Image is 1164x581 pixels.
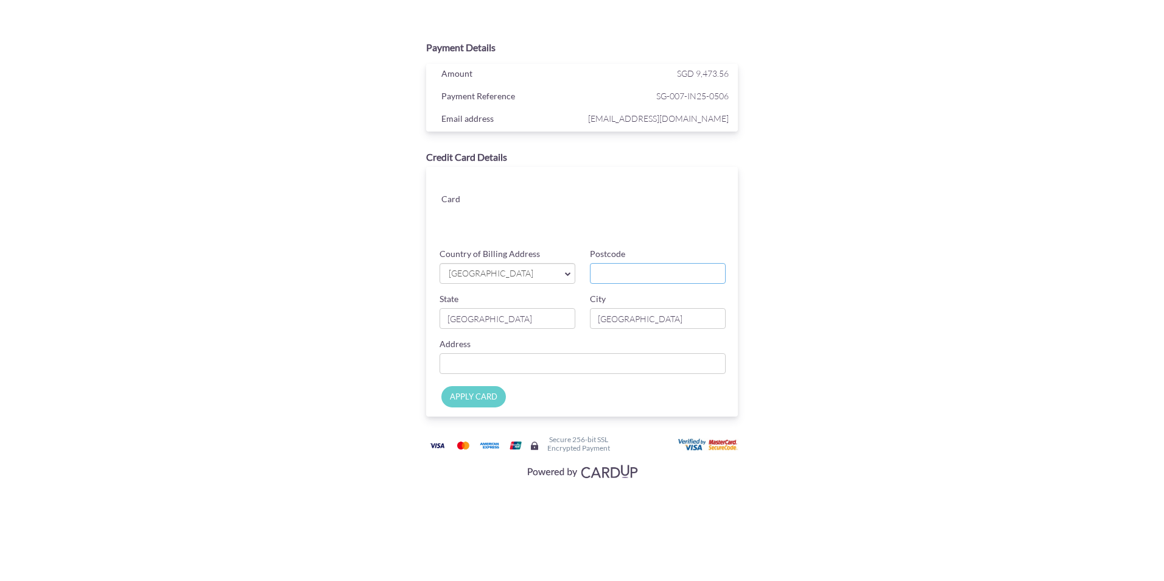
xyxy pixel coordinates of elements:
label: Postcode [590,248,625,260]
span: [GEOGRAPHIC_DATA] [447,267,555,280]
span: SG-007-IN25-0506 [585,88,729,104]
img: Visa, Mastercard [521,460,643,482]
input: APPLY CARD [441,386,506,407]
div: Payment Reference [432,88,585,107]
div: Payment Details [426,41,738,55]
img: Union Pay [503,438,528,453]
iframe: Secure card security code input frame [623,206,726,228]
span: [EMAIL_ADDRESS][DOMAIN_NAME] [585,111,729,126]
img: Secure lock [530,441,539,451]
img: American Express [477,438,502,453]
div: Credit Card Details [426,150,738,164]
img: Visa [425,438,449,453]
img: Mastercard [451,438,475,453]
label: City [590,293,606,305]
div: Email address [432,111,585,129]
a: [GEOGRAPHIC_DATA] [440,263,575,284]
h6: Secure 256-bit SSL Encrypted Payment [547,435,610,451]
div: Amount [432,66,585,84]
label: Address [440,338,471,350]
span: SGD 9,473.56 [677,68,729,79]
iframe: Secure card expiration date input frame [518,206,622,228]
img: User card [678,438,739,452]
label: Country of Billing Address [440,248,540,260]
iframe: Secure card number input frame [518,179,727,201]
label: State [440,293,458,305]
div: Card [432,191,508,210]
